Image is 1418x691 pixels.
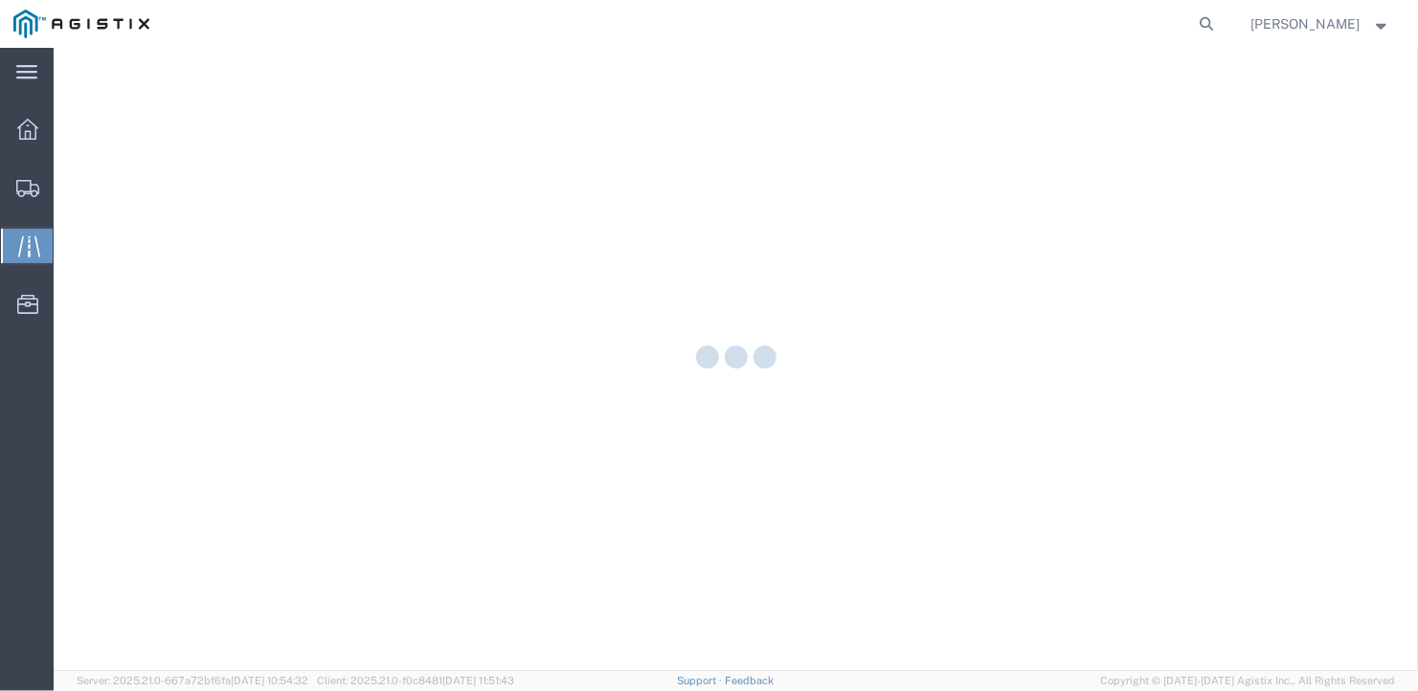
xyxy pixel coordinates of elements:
[317,675,514,686] span: Client: 2025.21.0-f0c8481
[77,675,308,686] span: Server: 2025.21.0-667a72bf6fa
[13,10,149,38] img: logo
[677,675,725,686] a: Support
[442,675,514,686] span: [DATE] 11:51:43
[1100,673,1395,689] span: Copyright © [DATE]-[DATE] Agistix Inc., All Rights Reserved
[1250,12,1392,35] button: [PERSON_NAME]
[725,675,774,686] a: Feedback
[231,675,308,686] span: [DATE] 10:54:32
[1251,13,1361,34] span: Craig McCausland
